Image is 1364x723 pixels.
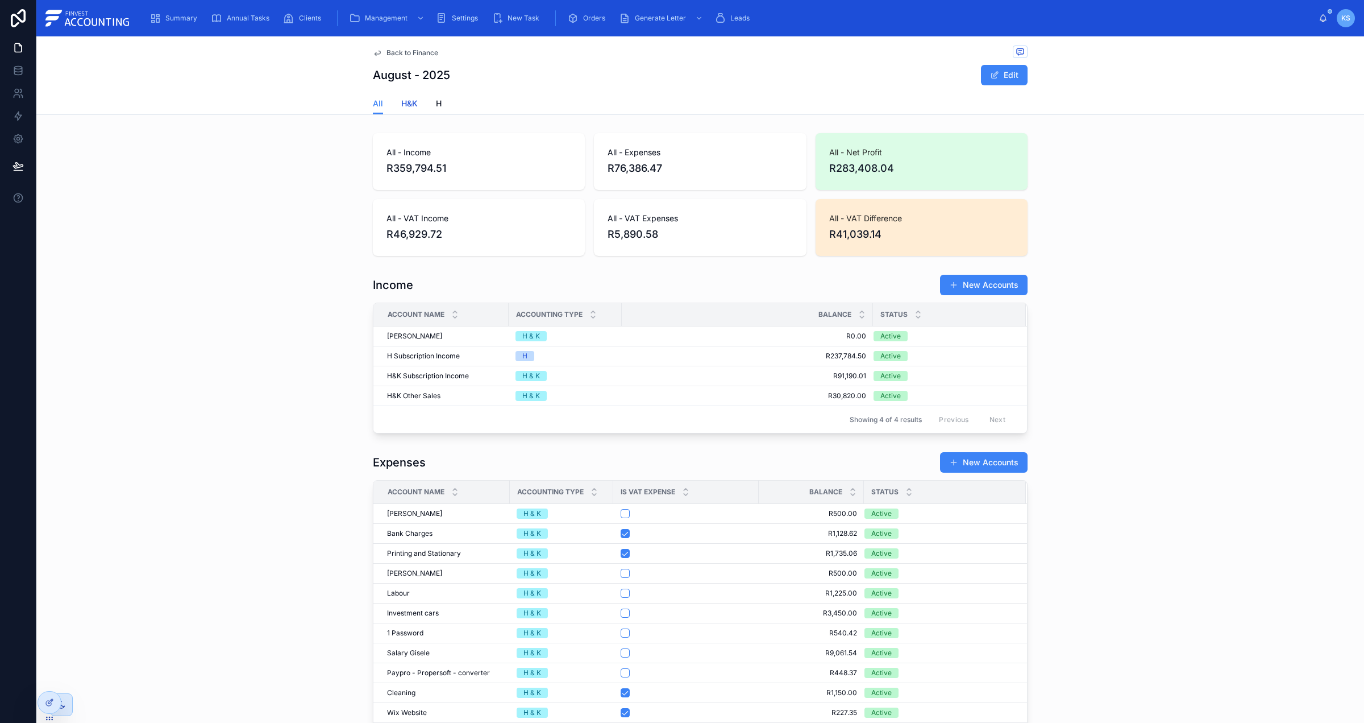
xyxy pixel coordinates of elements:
[522,371,540,381] div: H & K
[940,275,1028,295] button: New Accounts
[871,688,892,698] div: Active
[517,509,606,519] a: H & K
[523,628,541,638] div: H & K
[436,93,442,116] a: H
[864,509,1012,519] a: Active
[387,688,503,697] a: Cleaning
[165,14,197,23] span: Summary
[864,668,1012,678] a: Active
[387,391,502,400] a: H&K Other Sales
[864,548,1012,559] a: Active
[629,352,866,361] span: R237,784.50
[629,332,866,341] span: R0.00
[388,487,444,497] span: Account Name
[387,509,503,518] a: [PERSON_NAME]
[871,528,892,539] div: Active
[871,668,892,678] div: Active
[871,548,892,559] div: Active
[386,160,571,176] span: R359,794.51
[436,98,442,109] span: H
[766,549,857,558] a: R1,735.06
[766,668,857,677] a: R448.37
[517,548,606,559] a: H & K
[629,391,866,400] a: R30,820.00
[387,648,503,658] a: Salary Gisele
[207,8,277,28] a: Annual Tasks
[608,226,792,242] span: R5,890.58
[387,629,423,638] span: 1 Password
[871,708,892,718] div: Active
[829,160,1014,176] span: R283,408.04
[523,548,541,559] div: H & K
[387,668,503,677] a: Paypro - Propersoft - converter
[1341,14,1350,23] span: KS
[387,529,503,538] a: Bank Charges
[522,351,527,361] div: H
[864,688,1012,698] a: Active
[874,331,1012,341] a: Active
[373,98,383,109] span: All
[508,14,539,23] span: New Task
[517,688,606,698] a: H & K
[452,14,478,23] span: Settings
[227,14,269,23] span: Annual Tasks
[387,609,439,618] span: Investment cars
[280,8,329,28] a: Clients
[766,589,857,598] a: R1,225.00
[880,371,901,381] div: Active
[387,332,442,341] span: [PERSON_NAME]
[608,147,792,158] span: All - Expenses
[766,629,857,638] span: R540.42
[373,277,413,293] h1: Income
[523,588,541,598] div: H & K
[874,391,1012,401] a: Active
[880,331,901,341] div: Active
[386,226,571,242] span: R46,929.72
[766,648,857,658] span: R9,061.54
[616,8,709,28] a: Generate Letter
[387,589,410,598] span: Labour
[373,67,450,83] h1: August - 2025
[387,648,430,658] span: Salary Gisele
[387,589,503,598] a: Labour
[523,668,541,678] div: H & K
[829,147,1014,158] span: All - Net Profit
[523,568,541,579] div: H & K
[517,628,606,638] a: H & K
[517,568,606,579] a: H & K
[818,310,851,319] span: Balance
[940,452,1028,473] button: New Accounts
[387,549,503,558] a: Printing and Stationary
[766,688,857,697] a: R1,150.00
[387,609,503,618] a: Investment cars
[387,391,440,400] span: H&K Other Sales
[766,708,857,717] a: R227.35
[981,65,1028,85] button: Edit
[517,487,584,497] span: Accounting Type
[387,352,502,361] a: H Subscription Income
[523,528,541,539] div: H & K
[517,708,606,718] a: H & K
[387,708,427,717] span: Wix Website
[433,8,486,28] a: Settings
[387,509,442,518] span: [PERSON_NAME]
[146,8,205,28] a: Summary
[730,14,750,23] span: Leads
[629,371,866,381] a: R91,190.01
[522,391,540,401] div: H & K
[387,549,461,558] span: Printing and Stationary
[140,6,1319,31] div: scrollable content
[583,14,605,23] span: Orders
[387,529,433,538] span: Bank Charges
[388,310,444,319] span: Account Name
[516,310,583,319] span: Accounting Type
[515,371,615,381] a: H & K
[871,648,892,658] div: Active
